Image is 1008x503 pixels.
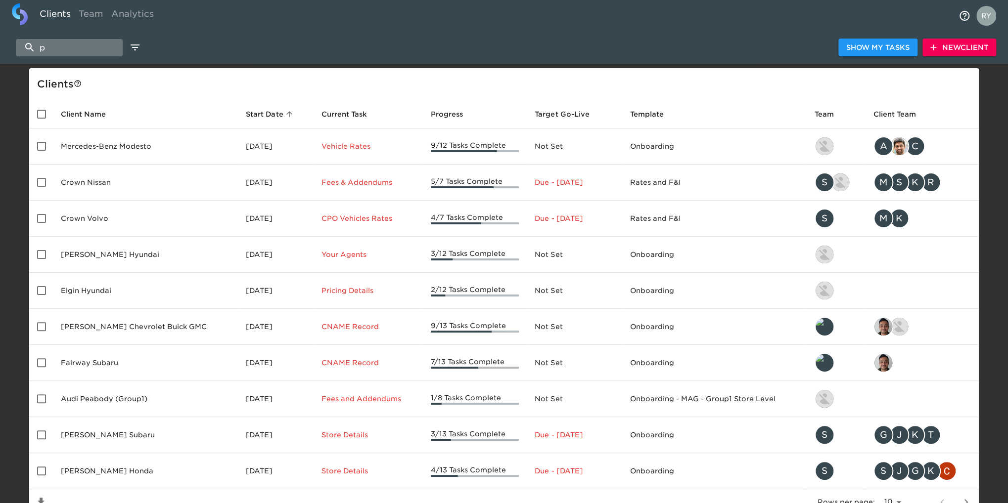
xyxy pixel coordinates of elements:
[938,462,956,480] img: christopher.mccarthy@roadster.com
[321,322,415,332] p: CNAME Record
[815,209,858,228] div: savannah@roadster.com
[873,136,893,156] div: A
[815,245,858,264] div: kevin.lo@roadster.com
[423,381,527,417] td: 1/8 Tasks Complete
[37,76,975,92] div: Client s
[74,80,82,87] svg: This is a list of all of your clients and clients shared with you
[889,209,909,228] div: K
[535,177,614,187] p: Due - [DATE]
[238,273,313,309] td: [DATE]
[535,430,614,440] p: Due - [DATE]
[321,466,415,476] p: Store Details
[815,136,858,156] div: kevin.lo@roadster.com
[815,172,834,192] div: S
[238,345,313,381] td: [DATE]
[815,209,834,228] div: S
[622,201,807,237] td: Rates and F&I
[238,309,313,345] td: [DATE]
[527,381,622,417] td: Not Set
[246,108,296,120] span: Start Date
[423,201,527,237] td: 4/7 Tasks Complete
[53,417,238,453] td: [PERSON_NAME] Subaru
[873,136,971,156] div: angelique.nurse@roadster.com, sandeep@simplemnt.com, clayton.mandel@roadster.com
[815,461,834,481] div: S
[238,417,313,453] td: [DATE]
[953,4,976,28] button: notifications
[53,381,238,417] td: Audi Peabody (Group1)
[36,3,75,28] a: Clients
[535,213,614,223] p: Due - [DATE]
[622,128,807,165] td: Onboarding
[527,128,622,165] td: Not Set
[238,201,313,237] td: [DATE]
[815,461,858,481] div: savannah@roadster.com
[815,108,847,120] span: Team
[873,317,971,336] div: sai@simplemnt.com, nikko.foster@roadster.com
[873,209,893,228] div: M
[527,237,622,273] td: Not Set
[630,108,677,120] span: Template
[53,201,238,237] td: Crown Volvo
[107,3,158,28] a: Analytics
[527,309,622,345] td: Not Set
[873,172,893,192] div: M
[53,237,238,273] td: [PERSON_NAME] Hyundai
[321,430,415,440] p: Store Details
[423,237,527,273] td: 3/12 Tasks Complete
[535,108,602,120] span: Target Go-Live
[321,108,367,120] span: This is the next Task in this Hub that should be completed
[238,237,313,273] td: [DATE]
[922,39,996,57] button: NewClient
[127,39,143,56] button: edit
[921,461,941,481] div: K
[816,390,833,408] img: nikko.foster@roadster.com
[527,345,622,381] td: Not Set
[905,172,925,192] div: K
[873,353,971,373] div: sai@simplemnt.com
[622,273,807,309] td: Onboarding
[423,453,527,489] td: 4/13 Tasks Complete
[238,128,313,165] td: [DATE]
[622,417,807,453] td: Onboarding
[622,309,807,345] td: Onboarding
[53,309,238,345] td: [PERSON_NAME] Chevrolet Buick GMC
[53,345,238,381] td: Fairway Subaru
[16,39,123,56] input: search
[889,425,909,445] div: J
[815,389,858,409] div: nikko.foster@roadster.com
[53,273,238,309] td: Elgin Hyundai
[905,136,925,156] div: C
[75,3,107,28] a: Team
[423,128,527,165] td: 9/12 Tasks Complete
[53,453,238,489] td: [PERSON_NAME] Honda
[321,108,380,120] span: Current Task
[321,141,415,151] p: Vehicle Rates
[815,425,858,445] div: savannah@roadster.com
[816,246,833,263] img: kevin.lo@roadster.com
[873,172,971,192] div: mcooley@crowncars.com, sparent@crowncars.com, kwilson@crowncars.com, rrobins@crowncars.com
[889,461,909,481] div: J
[816,354,833,372] img: leland@roadster.com
[976,6,996,26] img: Profile
[238,453,313,489] td: [DATE]
[238,165,313,201] td: [DATE]
[874,354,892,372] img: sai@simplemnt.com
[321,213,415,223] p: CPO Vehicles Rates
[815,425,834,445] div: S
[12,3,28,25] img: logo
[423,309,527,345] td: 9/13 Tasks Complete
[905,425,925,445] div: K
[53,128,238,165] td: Mercedes-Benz Modesto
[622,381,807,417] td: Onboarding - MAG - Group1 Store Level
[815,281,858,300] div: kevin.lo@roadster.com
[831,173,849,191] img: austin@roadster.com
[238,381,313,417] td: [DATE]
[431,108,476,120] span: Progress
[873,108,929,120] span: Client Team
[321,286,415,295] p: Pricing Details
[321,358,415,368] p: CNAME Record
[622,165,807,201] td: Rates and F&I
[930,42,988,54] span: New Client
[921,172,941,192] div: R
[905,461,925,481] div: G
